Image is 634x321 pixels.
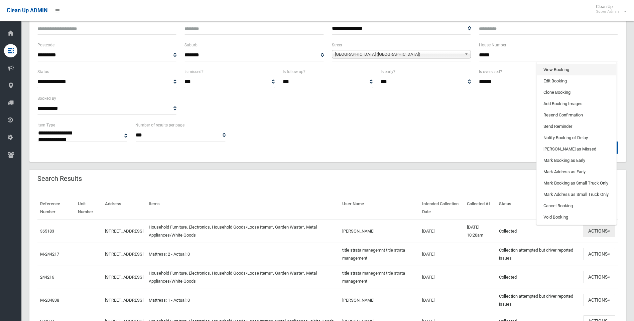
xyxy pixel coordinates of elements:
th: Reference Number [37,197,75,220]
span: Clean Up ADMIN [7,7,47,14]
label: Booked By [37,95,56,102]
a: Cancel Booking [537,200,616,212]
th: Items [146,197,340,220]
a: [PERSON_NAME] as Missed [537,143,616,155]
a: Send Reminder [537,121,616,132]
a: Mark Booking as Early [537,155,616,166]
th: User Name [340,197,419,220]
th: Collected At [464,197,496,220]
header: Search Results [29,172,90,185]
td: Household Furniture, Electronics, Household Goods/Loose Items*, Garden Waste*, Metal Appliances/W... [146,266,340,289]
label: Status [37,68,49,75]
label: Street [332,41,342,49]
a: 244216 [40,275,54,280]
td: Collection attempted but driver reported issues [496,289,581,312]
a: Mark Address as Small Truck Only [537,189,616,200]
td: Collected [496,220,581,243]
a: [STREET_ADDRESS] [105,298,143,303]
td: Collected [496,266,581,289]
a: M-244217 [40,252,59,257]
a: Resend Confirmation [537,109,616,121]
td: Household Furniture, Electronics, Household Goods/Loose Items*, Garden Waste*, Metal Appliances/W... [146,220,340,243]
button: Actions [583,248,615,260]
a: Clone Booking [537,87,616,98]
span: [GEOGRAPHIC_DATA] ([GEOGRAPHIC_DATA]) [335,50,462,58]
a: Edit Booking [537,75,616,87]
td: [PERSON_NAME] [340,289,419,312]
label: Suburb [184,41,198,49]
a: Notify Booking of Delay [537,132,616,143]
a: [STREET_ADDRESS] [105,229,143,234]
td: [DATE] [419,289,464,312]
th: Address [102,197,146,220]
a: [STREET_ADDRESS] [105,252,143,257]
td: title strata manegemnt title strata management [340,243,419,266]
small: Super Admin [596,9,619,14]
a: Add Booking Images [537,98,616,109]
a: Mark Booking as Small Truck Only [537,178,616,189]
button: Actions [583,271,615,283]
label: Number of results per page [135,121,184,129]
th: Status [496,197,581,220]
a: [STREET_ADDRESS] [105,275,143,280]
td: [DATE] 10:20am [464,220,496,243]
td: [DATE] [419,266,464,289]
label: Is follow up? [283,68,305,75]
button: Actions [583,225,615,237]
td: [DATE] [419,243,464,266]
td: [PERSON_NAME] [340,220,419,243]
th: Unit Number [75,197,102,220]
label: Item Type [37,121,55,129]
a: Void Booking [537,212,616,223]
button: Actions [583,294,615,306]
label: House Number [479,41,506,49]
label: Is oversized? [479,68,502,75]
th: Intended Collection Date [419,197,464,220]
label: Is missed? [184,68,204,75]
span: Clean Up [593,4,626,14]
td: Collection attempted but driver reported issues [496,243,581,266]
a: 365183 [40,229,54,234]
td: [DATE] [419,220,464,243]
td: Mattress: 1 - Actual: 0 [146,289,340,312]
label: Is early? [381,68,395,75]
td: Mattress: 2 - Actual: 0 [146,243,340,266]
label: Postcode [37,41,54,49]
a: Mark Address as Early [537,166,616,178]
a: M-204838 [40,298,59,303]
td: title strata manegemnt title strata management [340,266,419,289]
a: View Booking [537,64,616,75]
